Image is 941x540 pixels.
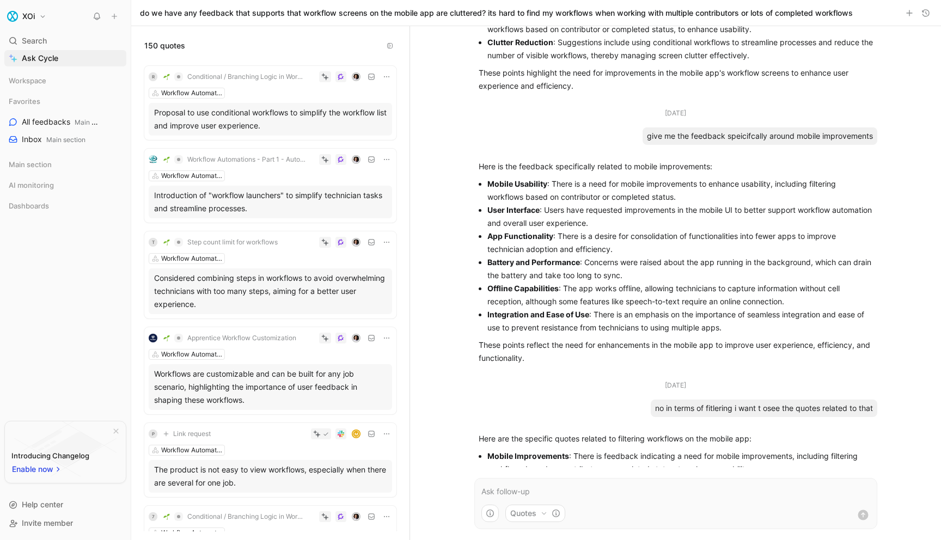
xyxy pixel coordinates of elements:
div: Workflow Automation [161,253,222,264]
strong: App Functionality [487,231,553,241]
div: Dashboards [4,198,126,217]
button: 🌱Conditional / Branching Logic in Workflows [160,510,309,523]
span: Search [22,34,47,47]
li: : There is an emphasis on the importance of seamless integration and ease of use to prevent resis... [487,308,873,334]
div: Introducing Changelog [11,449,89,462]
button: 🌱Apprentice Workflow Customization [160,332,300,345]
div: Main section [4,156,126,176]
div: Workflow Automation [161,445,222,456]
div: R [149,72,157,81]
span: Main section [9,159,52,170]
img: logo [149,155,157,164]
div: Search [4,33,126,49]
button: 🌱Step count limit for workflows [160,236,282,249]
div: AI monitoring [4,177,126,193]
span: 150 quotes [144,39,185,52]
span: Favorites [9,96,40,107]
li: : There is a need for mobile improvements to enhance usability, including filtering workflows bas... [487,177,873,204]
img: 🌱 [163,335,170,341]
li: : The app works offline, allowing technicians to capture information without cell reception, alth... [487,282,873,308]
button: XOiXOi [4,9,49,24]
div: Introduction of "workflow launchers" to simplify technician tasks and streamline processes. [154,189,387,215]
div: Dashboards [4,198,126,214]
div: 7 [149,512,157,521]
button: Enable now [11,462,63,476]
div: Considered combining steps in workflows to avoid overwhelming technicians with too many steps, ai... [154,272,387,311]
p: Here is the feedback specifically related to mobile improvements: [479,160,873,173]
div: Workspace [4,72,126,89]
div: M [353,431,360,438]
div: Workflow Automation [161,349,222,360]
h1: do we have any feedback that supports that workflow screens on the mobile app are cluttered? its ... [140,8,853,19]
div: [DATE] [665,108,686,119]
p: Here are the specific quotes related to filtering workflows on the mobile app: [479,432,873,445]
strong: Mobile Improvements [487,451,569,461]
span: Ask Cycle [22,52,58,65]
p: These points reflect the need for enhancements in the mobile app to improve user experience, effi... [479,339,873,365]
span: Help center [22,500,63,509]
div: Main section [4,156,126,173]
button: 🌱Workflow Automations - Part 1 - Automatically Add Workflow on All Jobs [160,153,309,166]
img: 🌱 [163,156,170,163]
img: 🌱 [163,513,170,520]
img: avatar [353,513,360,520]
div: Proposal to use conditional workflows to simplify the workflow list and improve user experience. [154,106,387,132]
li: : Concerns were raised about the app running in the background, which can drain the battery and t... [487,256,873,282]
img: avatar [353,239,360,246]
div: P [149,429,157,438]
span: Conditional / Branching Logic in Workflows [187,72,305,81]
img: avatar [353,73,360,81]
strong: User Interface [487,205,540,214]
strong: Battery and Performance [487,257,580,267]
span: Inbox [22,134,85,145]
span: Conditional / Branching Logic in Workflows [187,512,305,521]
span: Step count limit for workflows [187,238,278,247]
p: These points highlight the need for improvements in the mobile app's workflow screens to enhance ... [479,66,873,93]
span: Main section [46,136,85,144]
img: XOi [7,11,18,22]
img: logo [149,334,157,342]
div: T [149,238,157,247]
img: avatar [353,335,360,342]
div: Workflow Automation [161,170,222,181]
h1: XOi [22,11,35,21]
a: InboxMain section [4,131,126,148]
span: Dashboards [9,200,49,211]
div: AI monitoring [4,177,126,197]
strong: Integration and Ease of Use [487,310,589,319]
div: no in terms of fitlering i want t osee the quotes related to that [651,400,877,417]
a: All feedbacksMain section [4,114,126,130]
div: [DATE] [665,380,686,391]
span: Workspace [9,75,46,86]
span: Main section [75,118,114,126]
strong: Offline Capabilities [487,284,559,293]
div: Invite member [4,515,126,531]
span: All feedbacks [22,116,101,128]
button: Quotes [505,505,565,522]
img: 🌱 [163,239,170,246]
img: 🌱 [163,73,170,80]
a: Ask Cycle [4,50,126,66]
div: Workflow Automation [161,88,222,99]
div: Help center [4,496,126,513]
div: Favorites [4,93,126,109]
span: AI monitoring [9,180,54,191]
div: Workflows are customizable and can be built for any job scenario, highlighting the importance of ... [154,367,387,407]
span: Workflow Automations - Part 1 - Automatically Add Workflow on All Jobs [187,155,305,164]
div: The product is not easy to view workflows, especially when there are several for one job. [154,463,387,489]
strong: Mobile Usability [487,179,547,188]
li: : There is a desire for consolidation of functionalities into fewer apps to improve technician ad... [487,230,873,256]
strong: Clutter Reduction [487,38,553,47]
span: Enable now [12,463,54,476]
img: avatar [353,156,360,163]
li: : There is feedback indicating a need for mobile improvements, including filtering workflows base... [487,450,873,476]
span: Link request [173,429,211,438]
button: Link request [160,427,215,440]
div: give me the feedback speicifcally around mobile improvements [643,127,877,145]
span: Apprentice Workflow Customization [187,334,296,342]
li: : Suggestions include using conditional workflows to streamline processes and reduce the number o... [487,36,873,62]
img: bg-BLZuj68n.svg [14,421,117,477]
button: 🌱Conditional / Branching Logic in Workflows [160,70,309,83]
li: : Users have requested improvements in the mobile UI to better support workflow automation and ov... [487,204,873,230]
span: Invite member [22,518,73,527]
